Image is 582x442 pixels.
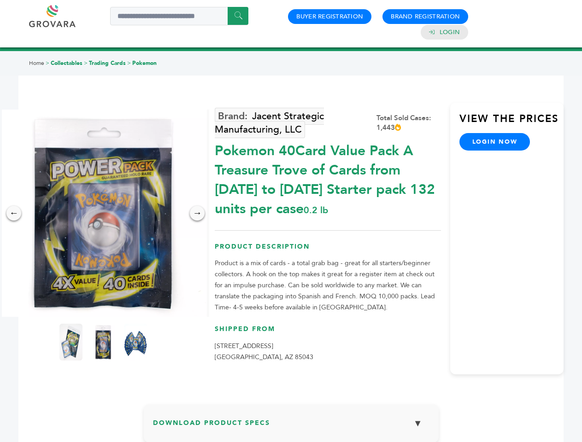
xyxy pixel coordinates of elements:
p: Product is a mix of cards - a total grab bag - great for all starters/beginner collectors. A hook... [215,258,441,313]
span: > [127,59,131,67]
div: ← [6,206,21,221]
div: Total Sold Cases: 1,443 [376,113,441,133]
p: [STREET_ADDRESS] [GEOGRAPHIC_DATA], AZ 85043 [215,341,441,363]
span: > [46,59,49,67]
img: Pokemon 40-Card Value Pack – A Treasure Trove of Cards from 1996 to 2024 - Starter pack! 132 unit... [124,324,147,361]
a: Jacent Strategic Manufacturing, LLC [215,108,324,138]
div: Pokemon 40Card Value Pack A Treasure Trove of Cards from [DATE] to [DATE] Starter pack 132 units ... [215,137,441,219]
div: → [190,206,205,221]
span: 0.2 lb [304,204,328,216]
h3: Product Description [215,242,441,258]
a: Login [440,28,460,36]
a: Brand Registration [391,12,460,21]
a: Buyer Registration [296,12,363,21]
span: > [84,59,88,67]
h3: Shipped From [215,325,441,341]
button: ▼ [406,413,429,433]
img: Pokemon 40-Card Value Pack – A Treasure Trove of Cards from 1996 to 2024 - Starter pack! 132 unit... [92,324,115,361]
h3: Download Product Specs [153,413,429,440]
img: Pokemon 40-Card Value Pack – A Treasure Trove of Cards from 1996 to 2024 - Starter pack! 132 unit... [59,324,82,361]
input: Search a product or brand... [110,7,248,25]
a: Home [29,59,44,67]
a: Pokemon [132,59,157,67]
a: login now [459,133,530,151]
h3: View the Prices [459,112,564,133]
a: Trading Cards [89,59,126,67]
a: Collectables [51,59,82,67]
